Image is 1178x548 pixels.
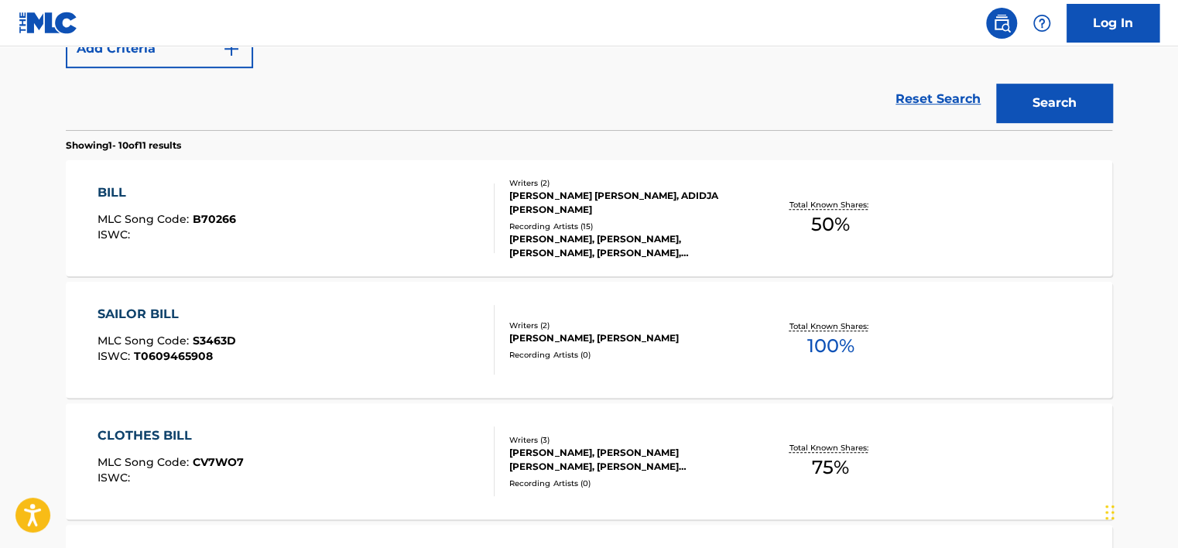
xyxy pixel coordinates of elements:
img: 9d2ae6d4665cec9f34b9.svg [222,39,241,58]
span: 50 % [811,211,850,238]
a: CLOTHES BILLMLC Song Code:CV7WO7ISWC:Writers (3)[PERSON_NAME], [PERSON_NAME] [PERSON_NAME], [PERS... [66,403,1112,519]
p: Total Known Shares: [789,199,872,211]
span: B70266 [193,212,236,226]
a: SAILOR BILLMLC Song Code:S3463DISWC:T0609465908Writers (2)[PERSON_NAME], [PERSON_NAME]Recording A... [66,282,1112,398]
div: Recording Artists ( 0 ) [509,349,743,361]
span: S3463D [193,334,236,348]
div: [PERSON_NAME], [PERSON_NAME] [PERSON_NAME], [PERSON_NAME] [PERSON_NAME] [509,446,743,474]
p: Total Known Shares: [789,442,872,454]
span: ISWC : [98,349,134,363]
div: SAILOR BILL [98,305,236,324]
img: help [1032,14,1051,33]
div: Writers ( 2 ) [509,320,743,331]
a: Public Search [986,8,1017,39]
img: MLC Logo [19,12,78,34]
span: MLC Song Code : [98,334,193,348]
a: Reset Search [888,82,988,116]
div: Help [1026,8,1057,39]
span: 100 % [806,332,854,360]
span: ISWC : [98,228,134,241]
div: Recording Artists ( 0 ) [509,478,743,489]
span: CV7WO7 [193,455,244,469]
iframe: Chat Widget [1101,474,1178,548]
span: MLC Song Code : [98,455,193,469]
div: [PERSON_NAME], [PERSON_NAME], [PERSON_NAME], [PERSON_NAME], [PERSON_NAME] [509,232,743,260]
p: Showing 1 - 10 of 11 results [66,139,181,152]
span: ISWC : [98,471,134,485]
div: [PERSON_NAME], [PERSON_NAME] [509,331,743,345]
p: Total Known Shares: [789,320,872,332]
div: Writers ( 2 ) [509,177,743,189]
span: MLC Song Code : [98,212,193,226]
span: 75 % [812,454,849,481]
span: T0609465908 [134,349,213,363]
button: Search [996,84,1112,122]
div: Drag [1105,489,1115,536]
div: CLOTHES BILL [98,426,244,445]
button: Add Criteria [66,29,253,68]
img: search [992,14,1011,33]
a: BILLMLC Song Code:B70266ISWC:Writers (2)[PERSON_NAME] [PERSON_NAME], ADIDJA [PERSON_NAME]Recordin... [66,160,1112,276]
div: [PERSON_NAME] [PERSON_NAME], ADIDJA [PERSON_NAME] [509,189,743,217]
div: Writers ( 3 ) [509,434,743,446]
a: Log In [1067,4,1159,43]
div: Recording Artists ( 15 ) [509,221,743,232]
div: BILL [98,183,236,202]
